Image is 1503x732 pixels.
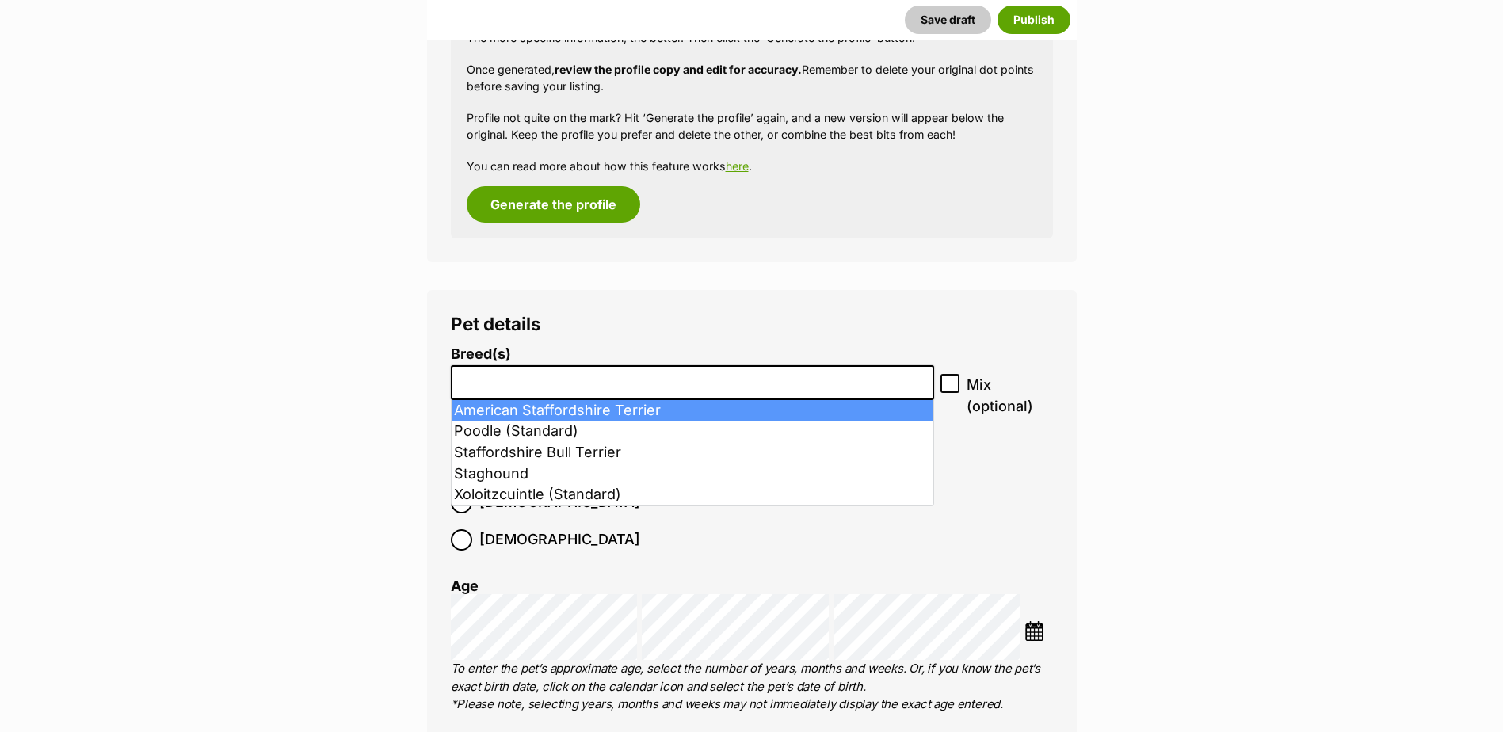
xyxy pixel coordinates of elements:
[967,374,1052,417] span: Mix (optional)
[555,63,802,76] strong: review the profile copy and edit for accuracy.
[467,109,1037,143] p: Profile not quite on the mark? Hit ‘Generate the profile’ again, and a new version will appear be...
[726,159,749,173] a: here
[452,400,934,421] li: American Staffordshire Terrier
[467,158,1037,174] p: You can read more about how this feature works .
[451,346,935,445] li: Breed display preview
[998,6,1070,34] button: Publish
[452,484,934,505] li: Xoloitzcuintle (Standard)
[452,442,934,463] li: Staffordshire Bull Terrier
[905,6,991,34] button: Save draft
[451,660,1053,714] p: To enter the pet’s approximate age, select the number of years, months and weeks. Or, if you know...
[452,421,934,442] li: Poodle (Standard)
[451,578,479,594] label: Age
[451,346,935,363] label: Breed(s)
[1024,621,1044,641] img: ...
[452,463,934,485] li: Staghound
[467,61,1037,95] p: Once generated, Remember to delete your original dot points before saving your listing.
[451,313,541,334] span: Pet details
[479,529,640,551] span: [DEMOGRAPHIC_DATA]
[467,186,640,223] button: Generate the profile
